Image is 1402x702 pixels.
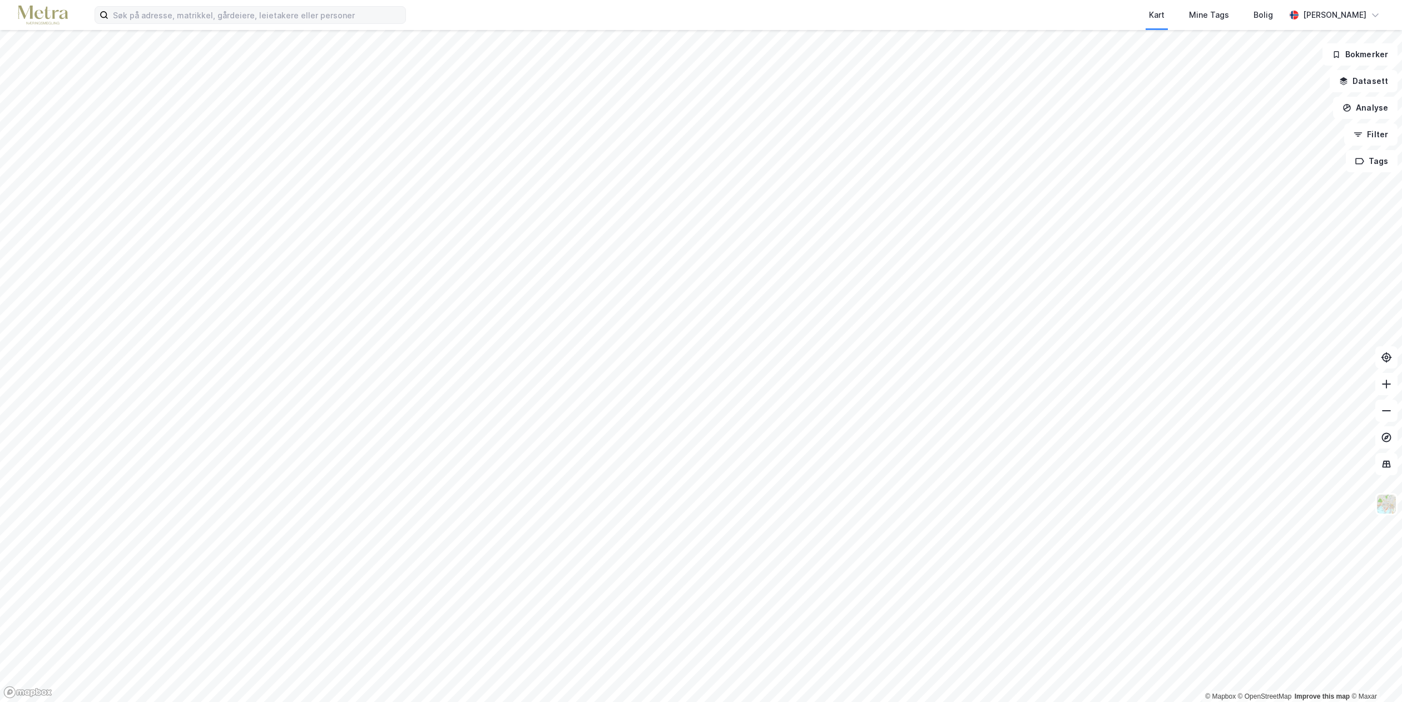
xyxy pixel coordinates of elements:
[1254,8,1273,22] div: Bolig
[1333,97,1398,119] button: Analyse
[1238,693,1292,700] a: OpenStreetMap
[108,7,405,23] input: Søk på adresse, matrikkel, gårdeiere, leietakere eller personer
[1295,693,1350,700] a: Improve this map
[1330,70,1398,92] button: Datasett
[1346,649,1402,702] div: Kontrollprogram for chat
[18,6,68,25] img: metra-logo.256734c3b2bbffee19d4.png
[1376,494,1397,515] img: Z
[1344,123,1398,146] button: Filter
[1346,649,1402,702] iframe: Chat Widget
[1346,150,1398,172] button: Tags
[1149,8,1165,22] div: Kart
[1303,8,1366,22] div: [PERSON_NAME]
[1205,693,1236,700] a: Mapbox
[1189,8,1229,22] div: Mine Tags
[1322,43,1398,66] button: Bokmerker
[3,686,52,699] a: Mapbox homepage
